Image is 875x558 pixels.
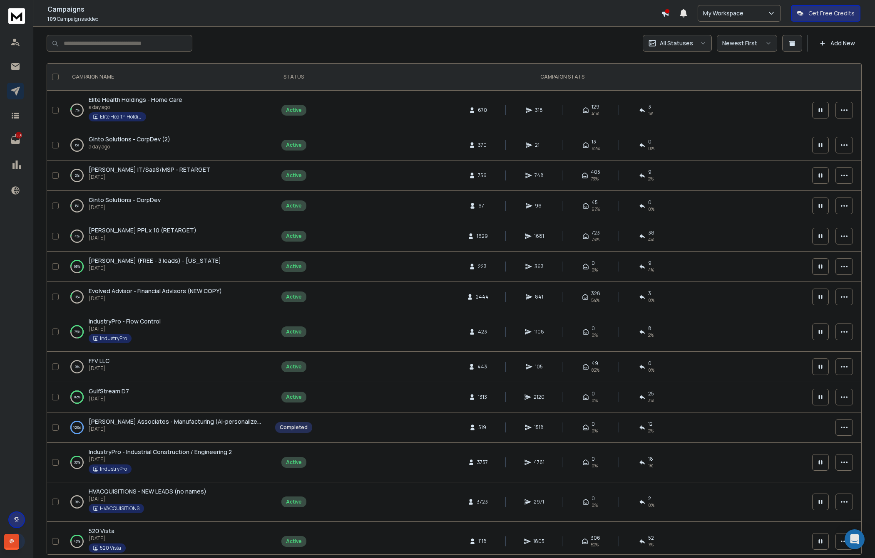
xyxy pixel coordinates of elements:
[648,169,651,175] span: 9
[286,538,302,545] div: Active
[100,545,121,551] p: 520 Vista
[89,287,222,295] a: Evolved Advisor - Financial Advisors (NEW COPY)
[286,142,302,148] div: Active
[74,262,80,271] p: 68 %
[535,363,543,370] span: 105
[648,462,653,469] span: 1 %
[592,325,595,332] span: 0
[648,325,651,332] span: 8
[648,456,653,462] span: 18
[62,443,270,482] td: 33%IndustryPro - Industrial Construction / Engineering 2[DATE]IndustryPro
[592,138,596,145] span: 13
[89,387,129,395] span: GulfStream D7
[845,529,865,549] div: Open Intercom Messenger
[62,91,270,130] td: 7%Elite Health Holdings - Home Carea day agoElite Health Holdings
[280,424,308,431] div: Completed
[89,96,182,104] span: Elite Health Holdings - Home Care
[47,16,661,22] p: Campaigns added
[534,233,544,239] span: 1681
[591,175,599,182] span: 73 %
[477,233,488,239] span: 1629
[648,267,654,273] span: 4 %
[15,132,22,138] p: 1556
[89,317,161,325] span: IndustryPro - Flow Control
[89,326,161,332] p: [DATE]
[478,394,487,400] span: 1313
[648,230,654,236] span: 38
[89,357,109,365] a: FFV LLC
[74,393,80,401] p: 82 %
[89,226,196,235] a: [PERSON_NAME] PPL x 10 (RETARGET)
[100,114,142,120] p: Elite Health Holdings
[591,535,600,541] span: 306
[286,263,302,270] div: Active
[89,257,221,265] a: [PERSON_NAME] (FREE - 3 leads) - [US_STATE]
[89,417,296,425] span: [PERSON_NAME] Associates - Manufacturing (AI-personalized) - No names
[591,169,600,175] span: 405
[74,328,80,336] p: 73 %
[89,527,114,535] a: 520 Vista
[62,482,270,522] td: 0%HVACQUISITIONS - NEW LEADS (no names)[DATE]HVACQUISITIONS
[534,328,544,335] span: 1108
[89,448,232,456] a: IndustryPro - Industrial Construction / Engineering 2
[534,263,544,270] span: 363
[478,263,487,270] span: 223
[100,335,127,342] p: IndustryPro
[62,352,270,382] td: 0%FFV LLC[DATE]
[89,135,170,143] span: Ginto Solutions - CorpDev (2)
[89,456,232,463] p: [DATE]
[89,487,206,496] a: HVACQUISITIONS - NEW LEADS (no names)
[75,171,80,180] p: 2 %
[73,423,81,432] p: 100 %
[100,505,139,512] p: HVACQUISITIONS
[648,495,651,502] span: 2
[808,9,855,17] p: Get Free Credits
[89,395,129,402] p: [DATE]
[648,427,654,434] span: 2 %
[89,226,196,234] span: [PERSON_NAME] PPL x 10 (RETARGET)
[89,496,206,502] p: [DATE]
[62,412,270,443] td: 100%[PERSON_NAME] Associates - Manufacturing (AI-personalized) - No names[DATE]
[47,4,661,14] h1: Campaigns
[75,498,80,506] p: 0 %
[592,145,600,152] span: 62 %
[592,230,600,236] span: 723
[703,9,747,17] p: My Workspace
[648,360,651,367] span: 0
[47,15,56,22] span: 109
[7,132,24,148] a: 1556
[648,535,654,541] span: 52
[75,106,80,114] p: 7 %
[534,459,544,466] span: 4761
[534,424,544,431] span: 1518
[534,499,544,505] span: 2971
[62,312,270,352] td: 73%IndustryPro - Flow Control[DATE]IndustryPro
[74,458,80,467] p: 33 %
[534,394,544,400] span: 2120
[478,538,487,545] span: 1118
[89,265,221,272] p: [DATE]
[535,294,543,300] span: 841
[286,459,302,466] div: Active
[286,233,302,239] div: Active
[89,426,262,432] p: [DATE]
[286,328,302,335] div: Active
[89,535,126,542] p: [DATE]
[89,135,170,143] a: Ginto Solutions - CorpDev (2)
[89,365,109,372] p: [DATE]
[478,107,487,114] span: 670
[592,332,598,338] span: 0%
[648,367,654,373] span: 0 %
[592,236,599,243] span: 73 %
[648,297,654,304] span: 0 %
[62,252,270,282] td: 68%[PERSON_NAME] (FREE - 3 leads) - [US_STATE][DATE]
[534,172,544,179] span: 748
[89,174,210,180] p: [DATE]
[74,537,80,546] p: 43 %
[62,382,270,412] td: 82%GulfStream D7[DATE]
[8,8,25,24] img: logo
[592,267,598,273] span: 0%
[89,196,161,204] a: Ginto Solutions - CorpDev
